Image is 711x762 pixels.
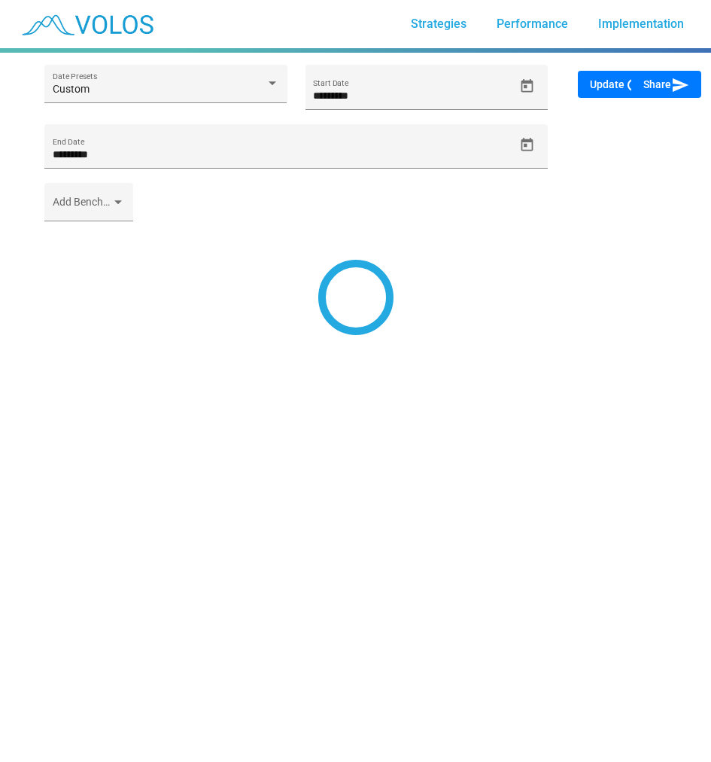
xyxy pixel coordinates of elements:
span: Update [590,78,643,90]
span: Strategies [411,17,466,31]
a: Strategies [399,11,479,38]
a: Performance [485,11,580,38]
img: blue_transparent.png [12,5,161,43]
button: Open calendar [514,132,540,158]
button: Open calendar [514,73,540,99]
span: Performance [497,17,568,31]
a: Implementation [586,11,696,38]
span: Custom [53,83,90,95]
button: Share [631,71,701,98]
span: Share [643,78,689,90]
button: Update [578,71,655,98]
span: Implementation [598,17,684,31]
mat-icon: send [671,76,689,94]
